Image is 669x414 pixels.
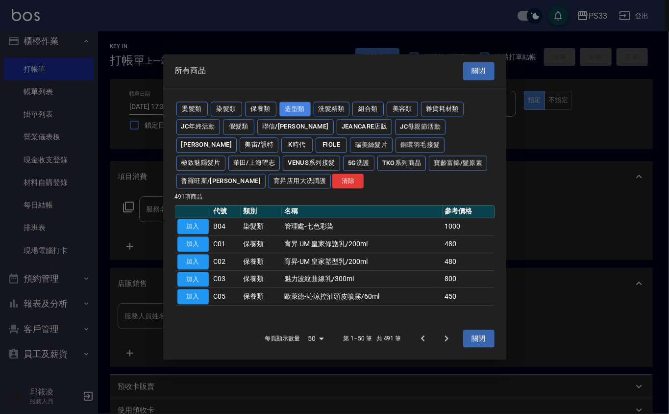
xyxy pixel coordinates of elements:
button: JeanCare店販 [337,120,393,135]
td: 保養類 [241,270,281,288]
td: 育昇-UM 皇家塑型乳/200ml [282,253,443,271]
div: 50 [304,325,327,352]
td: 歐萊德-沁涼控油頭皮噴霧/60ml [282,288,443,306]
button: JC母親節活動 [395,120,446,135]
button: Go to next page [435,327,458,351]
td: C05 [211,288,241,306]
button: 育昇店用大洗潤護 [269,174,331,189]
td: 管理處-七色彩染 [282,218,443,235]
td: 450 [443,288,495,306]
button: 瑞美絲髮片 [350,137,393,153]
button: 加入 [177,236,209,252]
td: 1000 [443,218,495,235]
button: FIOLE [316,137,347,153]
button: 加入 [177,272,209,287]
button: 寶齡富錦/髮原素 [429,155,487,171]
button: 關閉 [463,330,495,348]
button: 加入 [177,289,209,305]
button: 華田/上海望志 [228,155,280,171]
td: 保養類 [241,253,281,271]
td: B04 [211,218,241,235]
p: 每頁顯示數量 [265,335,300,343]
button: 雜貨耗材類 [421,102,464,117]
button: 清除 [332,174,364,189]
button: 造型類 [279,102,311,117]
td: 魅力波紋曲線乳/300ml [282,270,443,288]
button: 聯信/[PERSON_NAME] [257,120,334,135]
button: 假髮類 [223,120,254,135]
button: TKO系列商品 [377,155,426,171]
th: 代號 [211,206,241,218]
button: 普羅旺斯/[PERSON_NAME] [176,174,266,189]
button: K時代 [281,137,313,153]
button: 銅環羽毛接髮 [396,137,445,153]
td: C03 [211,270,241,288]
th: 參考價格 [443,206,495,218]
td: 800 [443,270,495,288]
button: 洗髮精類 [314,102,350,117]
span: 所有商品 [175,66,206,76]
td: 480 [443,253,495,271]
td: C01 [211,235,241,253]
td: 480 [443,235,495,253]
button: 美容類 [387,102,418,117]
button: [PERSON_NAME] [176,137,237,153]
button: 燙髮類 [176,102,208,117]
td: C02 [211,253,241,271]
button: 5G洗護 [343,155,374,171]
td: 育昇-UM 皇家修護乳/200ml [282,235,443,253]
th: 類別 [241,206,281,218]
p: 491 項商品 [175,193,495,202]
button: 加入 [177,254,209,269]
button: JC年終活動 [176,120,220,135]
td: 保養類 [241,288,281,306]
button: 染髮類 [211,102,242,117]
button: Venus系列接髮 [283,155,340,171]
button: 保養類 [245,102,276,117]
th: 名稱 [282,206,443,218]
button: 極致魅隱髮片 [176,155,225,171]
button: 美宙/韻特 [240,137,278,153]
p: 第 1–50 筆 共 491 筆 [343,335,401,343]
td: 染髮類 [241,218,281,235]
button: 組合類 [352,102,384,117]
button: 加入 [177,219,209,234]
button: 關閉 [463,62,495,80]
td: 保養類 [241,235,281,253]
